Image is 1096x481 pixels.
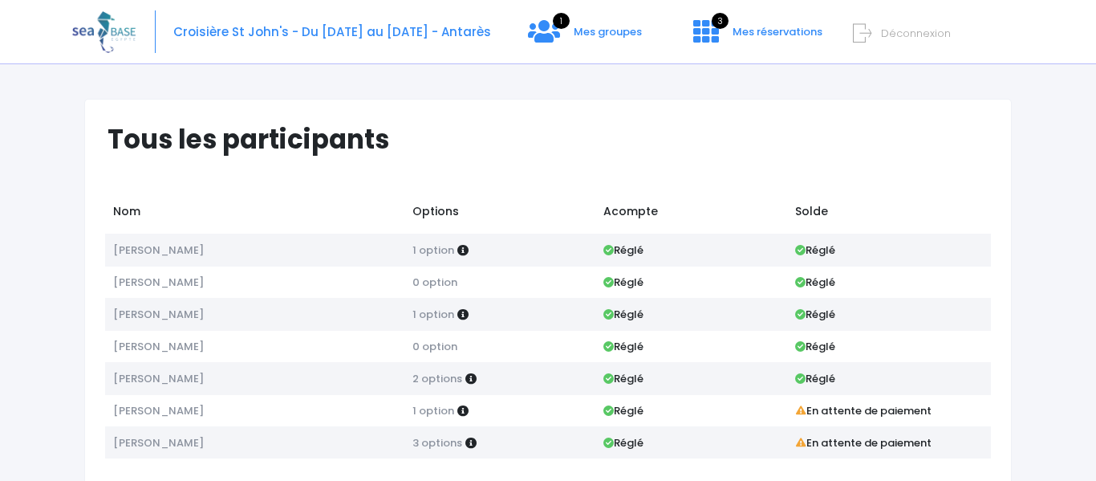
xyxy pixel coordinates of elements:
strong: Réglé [795,339,835,354]
span: [PERSON_NAME] [113,435,204,450]
strong: Réglé [603,339,643,354]
span: [PERSON_NAME] [113,307,204,322]
span: 1 option [412,403,454,418]
strong: Réglé [603,371,643,386]
span: [PERSON_NAME] [113,275,204,290]
td: Options [404,195,596,234]
strong: Réglé [603,243,643,258]
span: 0 option [412,275,457,290]
strong: Réglé [795,371,835,386]
span: [PERSON_NAME] [113,371,204,386]
a: 3 Mes réservations [680,30,832,45]
span: [PERSON_NAME] [113,403,204,418]
span: 1 option [412,243,454,258]
span: 3 options [412,435,462,450]
h1: Tous les participants [108,124,1003,155]
strong: Réglé [603,403,643,418]
span: 3 [712,13,729,29]
strong: Réglé [603,307,643,322]
span: 2 options [412,371,462,386]
strong: Réglé [603,275,643,290]
span: Déconnexion [881,26,951,41]
strong: Réglé [795,243,835,258]
span: 1 option [412,307,454,322]
strong: En attente de paiement [795,435,932,450]
span: Mes groupes [574,24,642,39]
td: Acompte [596,195,788,234]
td: Nom [105,195,404,234]
strong: Réglé [795,275,835,290]
td: Solde [787,195,991,234]
strong: Réglé [603,435,643,450]
span: Croisière St John's - Du [DATE] au [DATE] - Antarès [173,23,491,40]
span: 0 option [412,339,457,354]
span: [PERSON_NAME] [113,339,204,354]
span: Mes réservations [733,24,822,39]
a: 1 Mes groupes [515,30,655,45]
span: [PERSON_NAME] [113,243,204,258]
strong: En attente de paiement [795,403,932,418]
strong: Réglé [795,307,835,322]
span: 1 [553,13,570,29]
